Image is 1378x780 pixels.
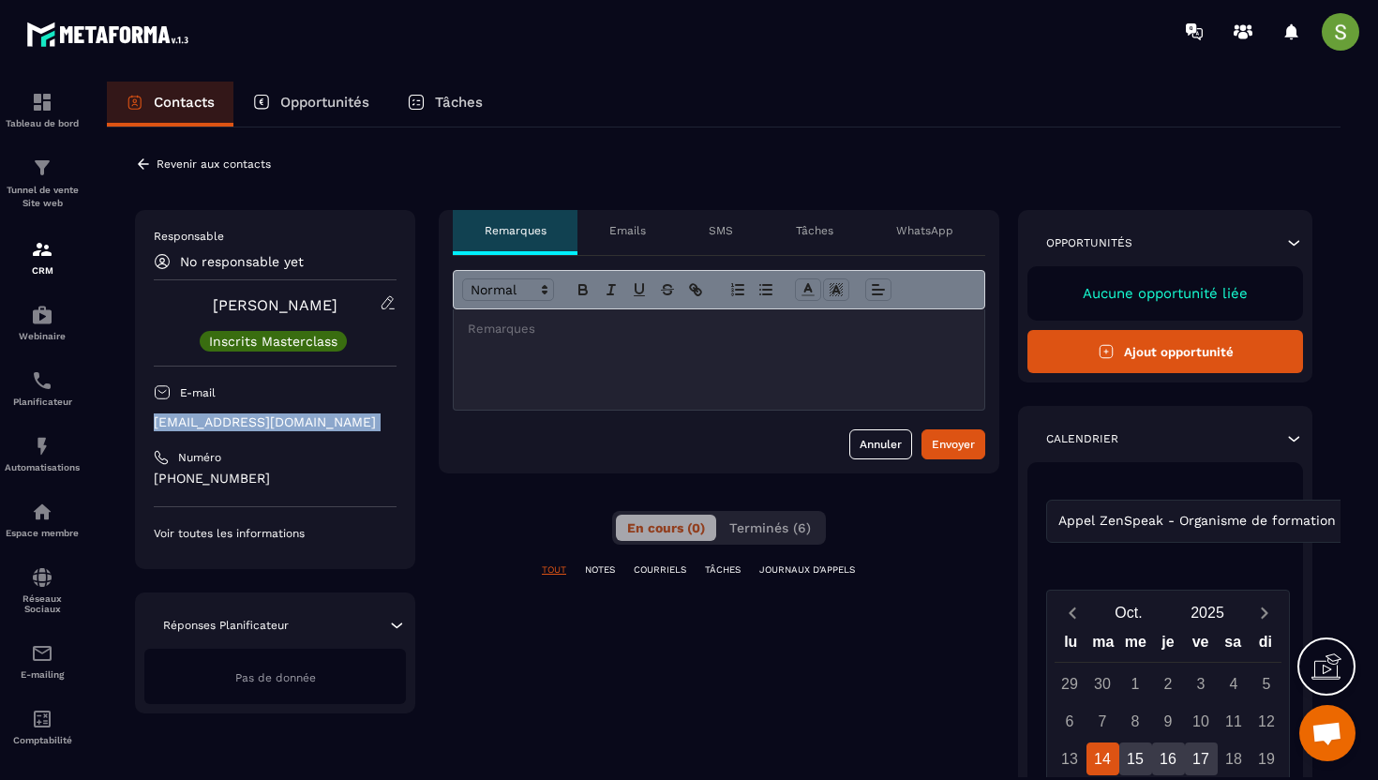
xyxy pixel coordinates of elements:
[634,563,686,577] p: COURRIELS
[5,118,80,128] p: Tableau de bord
[921,429,985,459] button: Envoyer
[627,520,705,535] span: En cours (0)
[5,224,80,290] a: formationformationCRM
[1119,705,1152,738] div: 8
[1249,629,1281,662] div: di
[31,91,53,113] img: formation
[1086,742,1119,775] div: 14
[1046,285,1284,302] p: Aucune opportunité liée
[585,563,615,577] p: NOTES
[5,421,80,487] a: automationsautomationsAutomatisations
[5,669,80,680] p: E-mailing
[154,413,397,431] p: [EMAIL_ADDRESS][DOMAIN_NAME]
[31,642,53,665] img: email
[1046,235,1132,250] p: Opportunités
[485,223,547,238] p: Remarques
[1217,629,1250,662] div: sa
[31,566,53,589] img: social-network
[163,618,289,633] p: Réponses Planificateur
[609,223,646,238] p: Emails
[1218,742,1251,775] div: 18
[26,17,195,52] img: logo
[796,223,833,238] p: Tâches
[5,77,80,142] a: formationformationTableau de bord
[1119,629,1152,662] div: me
[542,563,566,577] p: TOUT
[5,593,80,614] p: Réseaux Sociaux
[5,184,80,210] p: Tunnel de vente Site web
[1027,330,1303,373] button: Ajout opportunité
[1185,667,1218,700] div: 3
[5,290,80,355] a: automationsautomationsWebinaire
[154,94,215,111] p: Contacts
[5,694,80,759] a: accountantaccountantComptabilité
[1185,742,1218,775] div: 17
[849,429,912,459] button: Annuler
[1251,705,1283,738] div: 12
[896,223,953,238] p: WhatsApp
[31,435,53,457] img: automations
[932,435,975,454] div: Envoyer
[388,82,502,127] a: Tâches
[5,397,80,407] p: Planificateur
[1218,705,1251,738] div: 11
[180,385,216,400] p: E-mail
[180,254,304,269] p: No responsable yet
[157,157,271,171] p: Revenir aux contacts
[154,470,397,487] p: [PHONE_NUMBER]
[1247,600,1281,625] button: Next month
[31,304,53,326] img: automations
[1152,742,1185,775] div: 16
[178,450,221,465] p: Numéro
[5,355,80,421] a: schedulerschedulerPlanificateur
[1251,667,1283,700] div: 5
[1152,705,1185,738] div: 9
[31,501,53,523] img: automations
[1054,667,1086,700] div: 29
[5,628,80,694] a: emailemailE-mailing
[1055,600,1089,625] button: Previous month
[1054,511,1340,532] span: Appel ZenSpeak - Organisme de formation
[213,296,337,314] a: [PERSON_NAME]
[729,520,811,535] span: Terminés (6)
[5,331,80,341] p: Webinaire
[5,487,80,552] a: automationsautomationsEspace membre
[154,229,397,244] p: Responsable
[718,515,822,541] button: Terminés (6)
[1054,705,1086,738] div: 6
[31,369,53,392] img: scheduler
[1218,667,1251,700] div: 4
[1055,629,1087,662] div: lu
[1251,742,1283,775] div: 19
[1299,705,1356,761] div: Ouvrir le chat
[1168,596,1247,629] button: Open years overlay
[1086,667,1119,700] div: 30
[5,528,80,538] p: Espace membre
[759,563,855,577] p: JOURNAUX D'APPELS
[1119,667,1152,700] div: 1
[1054,742,1086,775] div: 13
[31,238,53,261] img: formation
[435,94,483,111] p: Tâches
[235,671,316,684] span: Pas de donnée
[5,462,80,472] p: Automatisations
[1184,629,1217,662] div: ve
[705,563,741,577] p: TÂCHES
[1152,667,1185,700] div: 2
[280,94,369,111] p: Opportunités
[5,265,80,276] p: CRM
[233,82,388,127] a: Opportunités
[5,735,80,745] p: Comptabilité
[31,708,53,730] img: accountant
[1119,742,1152,775] div: 15
[5,142,80,224] a: formationformationTunnel de vente Site web
[1087,629,1120,662] div: ma
[1089,596,1168,629] button: Open months overlay
[1185,705,1218,738] div: 10
[154,526,397,541] p: Voir toutes les informations
[1340,511,1354,532] input: Search for option
[5,552,80,628] a: social-networksocial-networkRéseaux Sociaux
[709,223,733,238] p: SMS
[1152,629,1185,662] div: je
[209,335,337,348] p: Inscrits Masterclass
